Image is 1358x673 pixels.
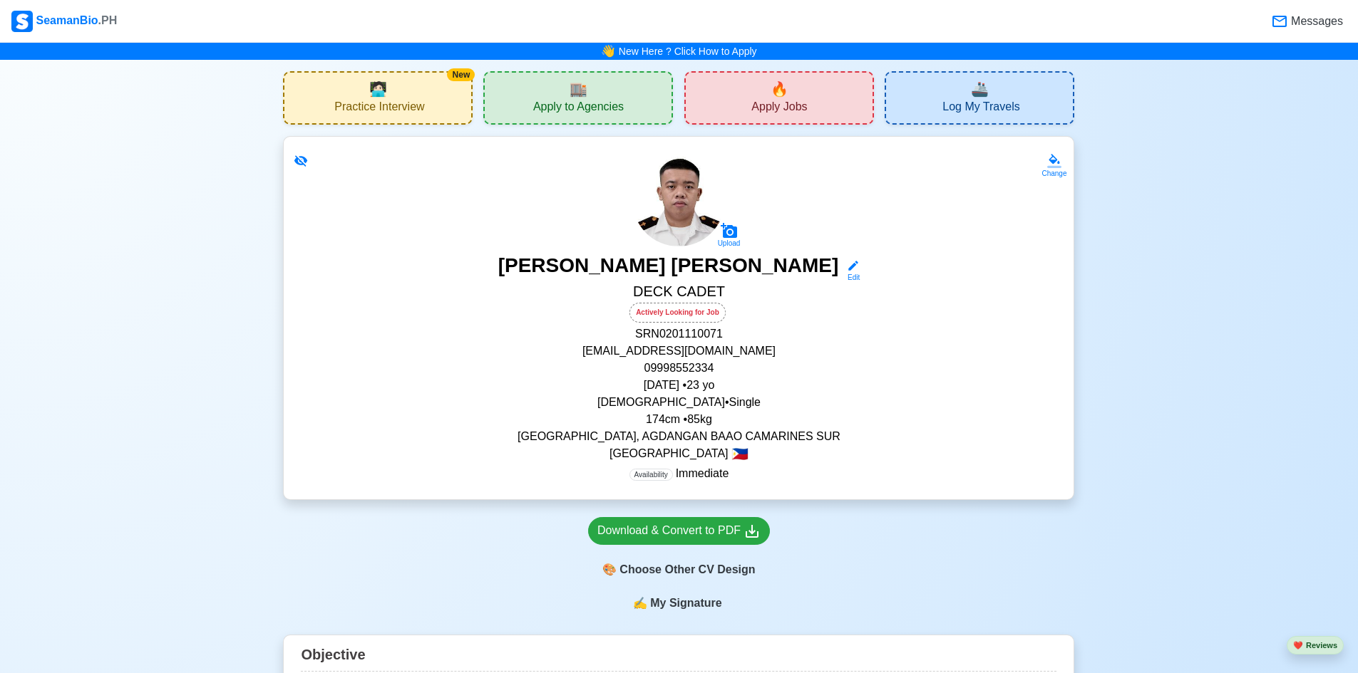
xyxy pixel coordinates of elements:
[718,239,741,248] div: Upload
[11,11,33,32] img: Logo
[597,40,619,62] span: bell
[301,394,1056,411] p: [DEMOGRAPHIC_DATA] • Single
[1287,636,1344,655] button: heartReviews
[369,78,387,100] span: interview
[334,100,424,118] span: Practice Interview
[597,522,761,540] div: Download & Convert to PDF
[629,303,726,323] div: Actively Looking for Job
[771,78,788,100] span: new
[301,428,1056,445] p: [GEOGRAPHIC_DATA], AGDANGAN BAAO CAMARINES SUR
[301,445,1056,462] p: [GEOGRAPHIC_DATA]
[98,14,118,26] span: .PH
[751,100,807,118] span: Apply Jobs
[1293,641,1303,649] span: heart
[1041,168,1066,179] div: Change
[301,343,1056,360] p: [EMAIL_ADDRESS][DOMAIN_NAME]
[301,411,1056,428] p: 174 cm • 85 kg
[301,360,1056,377] p: 09998552334
[498,254,839,283] h3: [PERSON_NAME] [PERSON_NAME]
[1288,13,1343,30] span: Messages
[301,283,1056,303] h5: DECK CADET
[533,100,624,118] span: Apply to Agencies
[647,595,724,612] span: My Signature
[301,377,1056,394] p: [DATE] • 23 yo
[633,595,647,612] span: sign
[602,561,617,578] span: paint
[841,272,860,283] div: Edit
[619,46,757,57] a: New Here ? Click How to Apply
[447,68,475,81] div: New
[588,556,770,583] div: Choose Other CV Design
[570,78,587,100] span: agencies
[11,11,117,32] div: SeamanBio
[629,465,729,482] p: Immediate
[971,78,989,100] span: travel
[588,517,770,545] a: Download & Convert to PDF
[629,469,673,481] span: Availability
[301,641,1056,672] div: Objective
[942,100,1019,118] span: Log My Travels
[301,325,1056,343] p: SRN 0201110071
[731,447,749,461] span: 🇵🇭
